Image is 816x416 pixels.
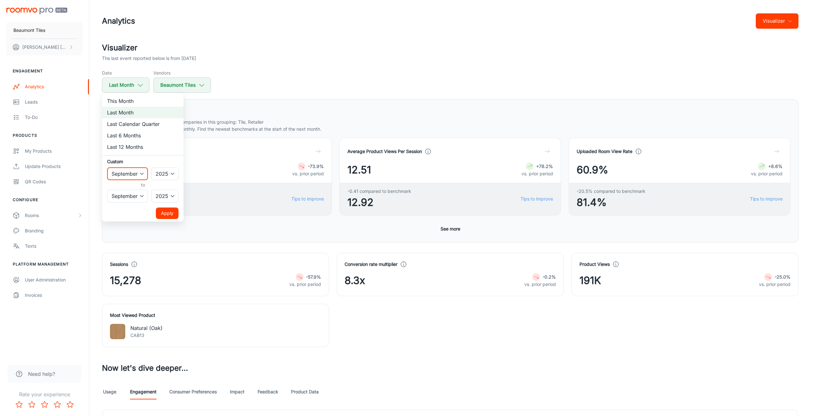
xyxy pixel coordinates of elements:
[102,141,184,153] li: Last 12 Months
[108,181,177,188] h6: to
[102,107,184,118] li: Last Month
[156,208,178,219] button: Apply
[102,118,184,130] li: Last Calendar Quarter
[107,158,178,165] h6: Custom
[102,95,184,107] li: This Month
[102,130,184,141] li: Last 6 Months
